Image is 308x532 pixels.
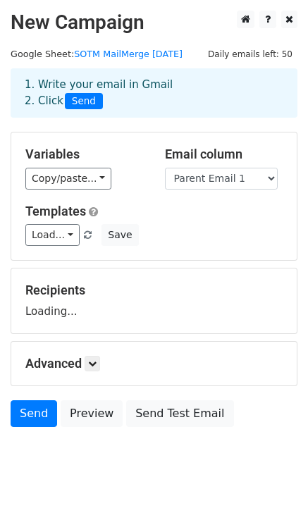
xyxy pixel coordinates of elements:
a: Daily emails left: 50 [203,49,297,59]
h5: Recipients [25,283,283,298]
h2: New Campaign [11,11,297,35]
span: Daily emails left: 50 [203,47,297,62]
a: Load... [25,224,80,246]
a: Send [11,400,57,427]
a: Copy/paste... [25,168,111,190]
h5: Advanced [25,356,283,371]
a: Preview [61,400,123,427]
a: SOTM MailMerge [DATE] [74,49,183,59]
span: Send [65,93,103,110]
h5: Variables [25,147,144,162]
small: Google Sheet: [11,49,183,59]
div: 1. Write your email in Gmail 2. Click [14,77,294,109]
a: Templates [25,204,86,218]
h5: Email column [165,147,283,162]
div: Loading... [25,283,283,319]
button: Save [101,224,138,246]
a: Send Test Email [126,400,233,427]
